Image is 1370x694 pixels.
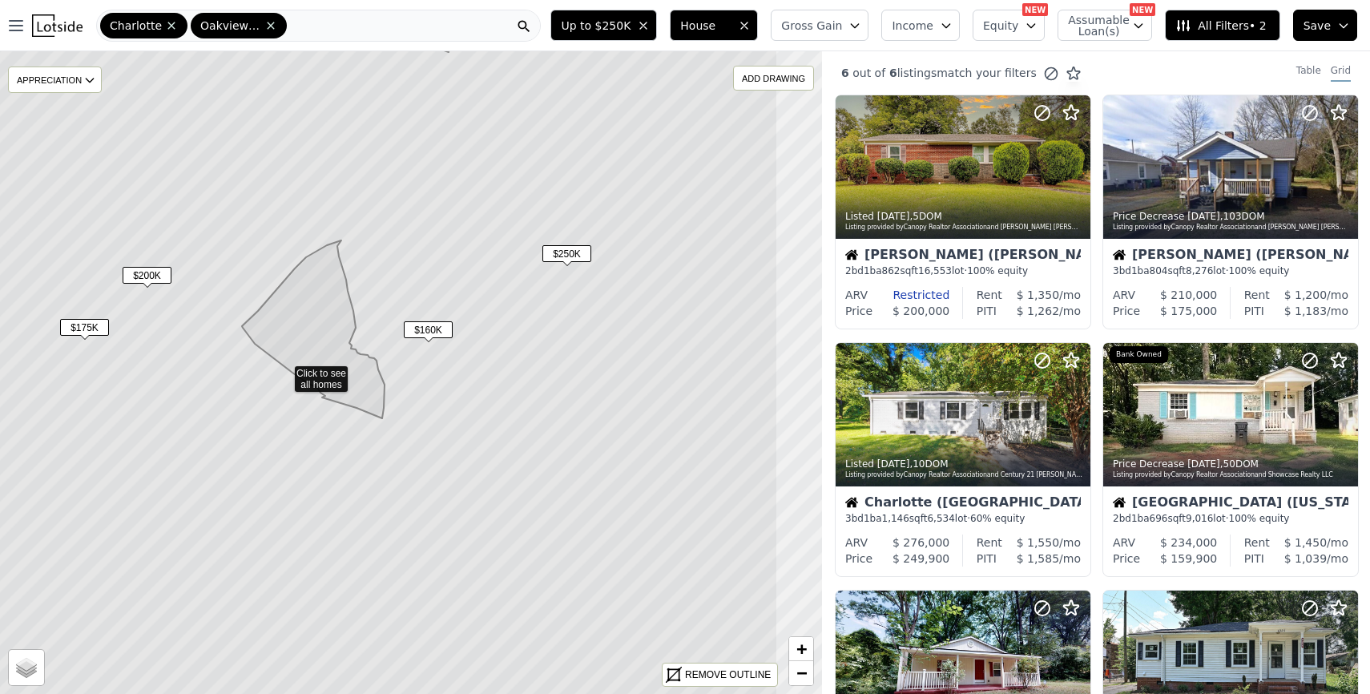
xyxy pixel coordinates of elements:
[1284,305,1327,317] span: $ 1,183
[845,264,1081,277] div: 2 bd 1 ba sqft lot · 100% equity
[845,287,868,303] div: ARV
[983,18,1018,34] span: Equity
[1113,248,1126,261] img: House
[1113,458,1350,470] div: Price Decrease , 50 DOM
[1002,287,1081,303] div: /mo
[796,663,807,683] span: −
[1160,552,1217,565] span: $ 159,900
[977,287,1002,303] div: Rent
[1244,551,1264,567] div: PITI
[882,513,909,524] span: 1,146
[60,319,109,336] span: $175K
[845,496,1081,512] div: Charlotte ([GEOGRAPHIC_DATA])
[927,513,954,524] span: 6,534
[877,211,910,222] time: 2025-09-10 14:11
[1186,265,1213,276] span: 8,276
[997,303,1081,319] div: /mo
[893,536,949,549] span: $ 276,000
[1130,3,1155,16] div: NEW
[1244,287,1270,303] div: Rent
[1187,458,1220,470] time: 2025-08-28 09:12
[835,342,1090,577] a: Listed [DATE],10DOMListing provided byCanopy Realtor Associationand Century 21 [PERSON_NAME] Real...
[1017,288,1059,301] span: $ 1,350
[1113,496,1126,509] img: House
[845,210,1082,223] div: Listed , 5 DOM
[542,245,591,268] div: $250K
[1304,18,1331,34] span: Save
[1293,10,1357,41] button: Save
[1113,496,1348,512] div: [GEOGRAPHIC_DATA] ([US_STATE][GEOGRAPHIC_DATA])
[1284,288,1327,301] span: $ 1,200
[977,551,997,567] div: PITI
[1244,535,1270,551] div: Rent
[977,535,1002,551] div: Rent
[1270,535,1348,551] div: /mo
[1165,10,1279,41] button: All Filters• 2
[845,496,858,509] img: House
[781,18,842,34] span: Gross Gain
[1068,14,1119,37] span: Assumable Loan(s)
[822,65,1082,82] div: out of listings
[1160,536,1217,549] span: $ 234,000
[885,67,897,79] span: 6
[1110,346,1168,364] div: Bank Owned
[60,319,109,342] div: $175K
[404,321,453,338] span: $160K
[1017,536,1059,549] span: $ 1,550
[973,10,1045,41] button: Equity
[1331,64,1351,82] div: Grid
[1058,10,1152,41] button: Assumable Loan(s)
[845,470,1082,480] div: Listing provided by Canopy Realtor Association and Century 21 [PERSON_NAME] Realty
[845,458,1082,470] div: Listed , 10 DOM
[1150,265,1168,276] span: 804
[110,18,162,34] span: Charlotte
[1113,303,1140,319] div: Price
[877,458,910,470] time: 2025-09-05 14:16
[1017,552,1059,565] span: $ 1,585
[868,287,949,303] div: Restricted
[1150,513,1168,524] span: 696
[542,245,591,262] span: $250K
[123,267,171,290] div: $200K
[845,223,1082,232] div: Listing provided by Canopy Realtor Association and [PERSON_NAME] [PERSON_NAME] South
[1264,551,1348,567] div: /mo
[893,552,949,565] span: $ 249,900
[1113,551,1140,567] div: Price
[1264,303,1348,319] div: /mo
[1102,95,1357,329] a: Price Decrease [DATE],103DOMListing provided byCanopy Realtor Associationand [PERSON_NAME] [PERSO...
[796,639,807,659] span: +
[1113,512,1348,525] div: 2 bd 1 ba sqft lot · 100% equity
[845,248,1081,264] div: [PERSON_NAME] ([PERSON_NAME])
[1022,3,1048,16] div: NEW
[835,95,1090,329] a: Listed [DATE],5DOMListing provided byCanopy Realtor Associationand [PERSON_NAME] [PERSON_NAME] So...
[771,10,868,41] button: Gross Gain
[1113,248,1348,264] div: [PERSON_NAME] ([PERSON_NAME])
[881,10,960,41] button: Income
[1002,535,1081,551] div: /mo
[1017,305,1059,317] span: $ 1,262
[1102,342,1357,577] a: Price Decrease [DATE],50DOMListing provided byCanopy Realtor Associationand Showcase Realty LLCBa...
[1113,223,1350,232] div: Listing provided by Canopy Realtor Association and [PERSON_NAME] [PERSON_NAME] Area
[845,535,868,551] div: ARV
[977,303,997,319] div: PITI
[1284,552,1327,565] span: $ 1,039
[1244,303,1264,319] div: PITI
[1270,287,1348,303] div: /mo
[1113,264,1348,277] div: 3 bd 1 ba sqft lot · 100% equity
[845,303,872,319] div: Price
[893,305,949,317] span: $ 200,000
[8,67,102,93] div: APPRECIATION
[997,551,1081,567] div: /mo
[789,637,813,661] a: Zoom in
[789,661,813,685] a: Zoom out
[1296,64,1321,82] div: Table
[1284,536,1327,549] span: $ 1,450
[680,18,731,34] span: House
[1113,535,1135,551] div: ARV
[841,67,849,79] span: 6
[845,248,858,261] img: House
[550,10,657,41] button: Up to $250K
[937,65,1037,81] span: match your filters
[9,650,44,685] a: Layers
[882,265,901,276] span: 862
